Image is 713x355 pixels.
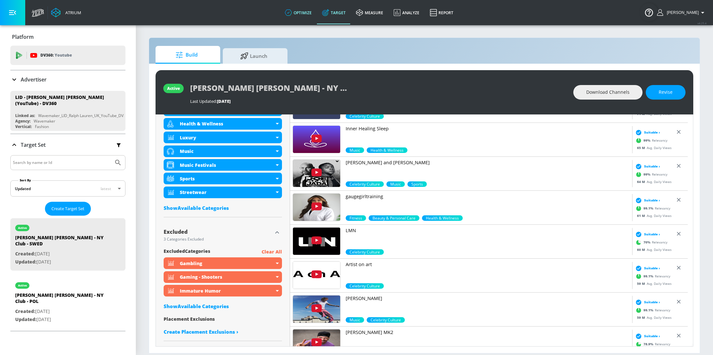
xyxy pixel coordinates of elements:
p: Artist on art [346,261,630,268]
div: Avg. Daily Views [634,179,672,184]
span: 60 M [637,247,647,252]
p: [DATE] [15,250,106,258]
div: Excluded [164,229,272,234]
span: Suitable › [644,300,660,305]
img: UU0bcklFKnBGDYdjsNGWXJHA [293,160,340,187]
span: [DATE] [217,98,231,104]
div: active[PERSON_NAME] [PERSON_NAME] - NY Club - POLCreated:[DATE]Updated:[DATE] [10,276,125,328]
div: Target Set [10,155,125,331]
span: Health & Wellness [367,147,407,153]
span: excluded Categories [164,248,210,256]
span: 65 M [637,145,647,150]
div: Avg. Daily Views [634,315,672,320]
span: Celebrity Culture [346,283,384,289]
a: [PERSON_NAME] [346,295,630,317]
span: Suitable › [644,334,660,339]
p: Target Set [21,141,46,148]
div: 71.0% [346,113,384,119]
input: Search by name or Id [13,158,111,167]
a: Report [425,1,459,24]
p: [PERSON_NAME] [346,295,630,302]
a: Target [317,1,351,24]
img: UU1Ey7eVh9qiBkUhaeYnOwxg [293,194,340,221]
div: Gaming - Shooters [164,271,282,283]
div: Music Festivals [164,159,282,171]
span: Download Channels [586,88,630,96]
span: Health & Wellness [422,215,463,221]
div: Avg. Daily Views [634,281,672,286]
div: Avg. Daily Views [634,247,672,252]
div: active [167,86,180,91]
span: v 4.25.4 [697,21,707,25]
p: LMN [346,227,630,234]
div: Suitable › [634,197,660,204]
p: Youtube [55,52,72,59]
div: Streetwear [180,189,274,195]
div: [PERSON_NAME] [PERSON_NAME] - NY Club - SWED [15,234,106,250]
img: UU0C-w0YjGpqDXGB8IHb662A [293,296,340,323]
a: Artist on art [346,261,630,283]
div: Immature Humor [180,288,274,294]
span: Created: [15,308,35,314]
div: active[PERSON_NAME] [PERSON_NAME] - NY Club - SWEDCreated:[DATE]Updated:[DATE] [10,218,125,271]
div: Atrium [63,10,81,16]
div: Health & Wellness [180,121,274,127]
a: Analyze [388,1,425,24]
a: Create Placement Exclusions › [164,328,282,335]
div: ShowAvailable Categories [164,205,282,211]
div: Target Set [10,134,125,156]
div: Suitable › [634,163,660,170]
span: 71 M [637,112,647,116]
p: [PERSON_NAME] MK2 [346,329,630,336]
span: 99.1 % [643,274,655,279]
div: Suitable › [634,129,660,136]
p: Clear All [262,248,282,256]
div: Luxury [164,132,282,143]
div: 70.0% [346,249,384,255]
p: Platform [12,33,34,40]
span: Suitable › [644,130,660,135]
span: login as: stephanie.wolklin@zefr.com [664,10,699,15]
div: 99.0% [346,181,384,187]
div: active [18,226,27,230]
div: Agency: [15,118,30,124]
span: Sports [407,181,427,187]
div: Relevancy [634,238,667,247]
p: DV360: [40,52,72,59]
a: [PERSON_NAME] and [PERSON_NAME] [346,159,630,181]
div: Music Festivals [180,162,274,168]
img: UUMHdZ241C5-RPx7WRj8zfeQ [293,228,340,255]
div: Relevancy [634,272,670,281]
div: 99.1% [346,215,366,221]
span: Beauty & Personal Care [369,215,419,221]
span: 70 % [643,240,652,245]
span: 78.9 % [643,342,655,347]
div: Music [164,145,282,157]
div: LID - [PERSON_NAME] [PERSON_NAME] (YouTube) - DV360 [15,94,115,106]
span: Build [162,47,211,63]
div: Gambling [180,260,274,266]
div: Updated [15,186,31,191]
a: [PERSON_NAME] MK2 [346,329,630,351]
a: optimize [280,1,317,24]
span: 59 M [637,315,647,320]
span: Updated: [15,259,37,265]
nav: list of Target Set [10,216,125,331]
div: Suitable › [634,231,660,238]
div: Immature Humor [164,285,282,296]
div: Avg. Daily Views [634,213,672,218]
div: Streetwear [164,187,282,198]
div: [PERSON_NAME] [PERSON_NAME] - NY Club - POL [15,292,106,307]
div: active [18,284,27,287]
span: Celebrity Culture [367,317,405,323]
div: Vertical: [15,124,32,129]
div: Luxury [180,134,274,141]
span: Suitable › [644,232,660,237]
span: Create Target Set [51,205,84,212]
div: Relevancy [634,306,670,315]
div: Platform [10,28,125,46]
span: Updated: [15,316,37,322]
div: Health & Wellness [164,118,282,130]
